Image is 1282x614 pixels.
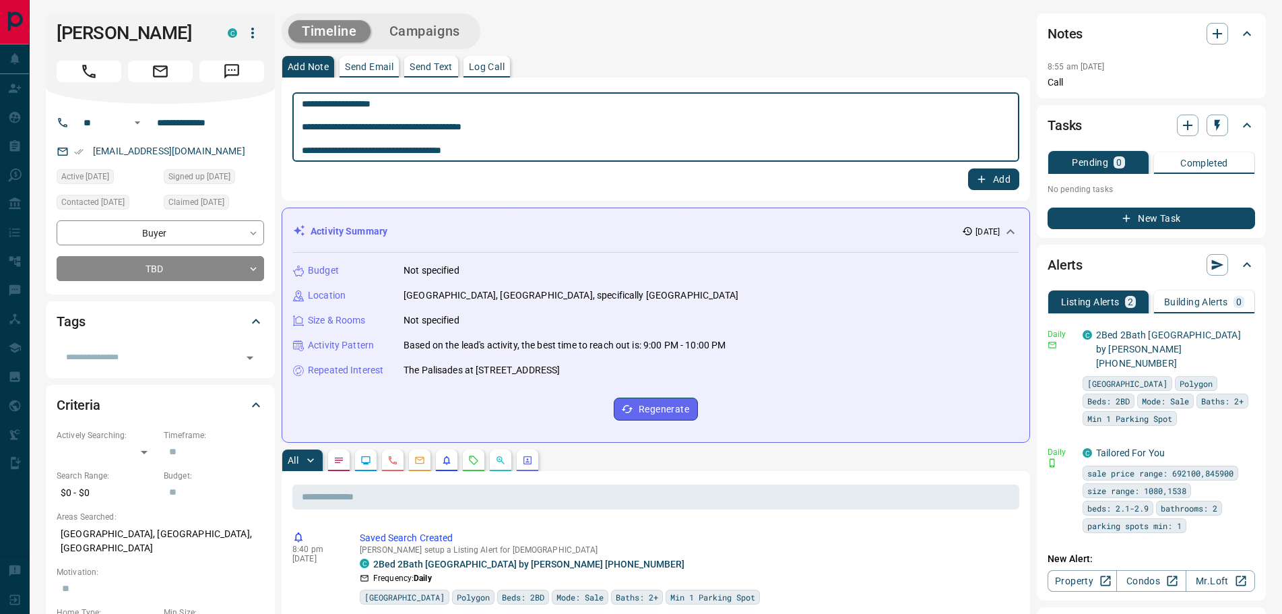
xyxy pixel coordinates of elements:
[128,61,193,82] span: Email
[1048,23,1083,44] h2: Notes
[414,574,432,583] strong: Daily
[57,482,157,504] p: $0 - $0
[1201,394,1244,408] span: Baths: 2+
[1186,570,1255,592] a: Mr.Loft
[968,168,1019,190] button: Add
[670,590,755,604] span: Min 1 Parking Spot
[57,169,157,188] div: Thu Aug 14 2025
[1087,501,1149,515] span: beds: 2.1-2.9
[57,523,264,559] p: [GEOGRAPHIC_DATA], [GEOGRAPHIC_DATA], [GEOGRAPHIC_DATA]
[1048,446,1075,458] p: Daily
[1072,158,1108,167] p: Pending
[74,147,84,156] svg: Email Verified
[404,288,738,303] p: [GEOGRAPHIC_DATA], [GEOGRAPHIC_DATA], specifically [GEOGRAPHIC_DATA]
[57,389,264,421] div: Criteria
[57,311,85,332] h2: Tags
[469,62,505,71] p: Log Call
[1048,75,1255,90] p: Call
[556,590,604,604] span: Mode: Sale
[1087,484,1186,497] span: size range: 1080,1538
[333,455,344,466] svg: Notes
[129,115,146,131] button: Open
[1083,448,1092,458] div: condos.ca
[614,398,698,421] button: Regenerate
[441,455,452,466] svg: Listing Alerts
[57,61,121,82] span: Call
[404,264,459,278] p: Not specified
[57,256,264,281] div: TBD
[1087,412,1172,425] span: Min 1 Parking Spot
[616,590,658,604] span: Baths: 2+
[502,590,544,604] span: Beds: 2BD
[1164,297,1228,307] p: Building Alerts
[522,455,533,466] svg: Agent Actions
[93,146,245,156] a: [EMAIL_ADDRESS][DOMAIN_NAME]
[1161,501,1217,515] span: bathrooms: 2
[1096,448,1165,458] a: Tailored For You
[57,394,100,416] h2: Criteria
[1128,297,1133,307] p: 2
[57,220,264,245] div: Buyer
[1048,328,1075,340] p: Daily
[495,455,506,466] svg: Opportunities
[1087,377,1167,390] span: [GEOGRAPHIC_DATA]
[1048,340,1057,350] svg: Email
[311,224,387,239] p: Activity Summary
[308,264,339,278] p: Budget
[1142,394,1189,408] span: Mode: Sale
[57,305,264,338] div: Tags
[468,455,479,466] svg: Requests
[975,226,1000,238] p: [DATE]
[1087,394,1130,408] span: Beds: 2BD
[1048,249,1255,281] div: Alerts
[292,545,340,554] p: 8:40 pm
[1116,570,1186,592] a: Condos
[288,62,329,71] p: Add Note
[404,313,459,328] p: Not specified
[57,566,264,578] p: Motivation:
[1048,115,1082,136] h2: Tasks
[1048,458,1057,468] svg: Push Notification Only
[164,169,264,188] div: Wed Jan 12 2022
[360,559,369,568] div: condos.ca
[345,62,393,71] p: Send Email
[1236,297,1242,307] p: 0
[360,455,371,466] svg: Lead Browsing Activity
[1048,109,1255,142] div: Tasks
[168,170,230,183] span: Signed up [DATE]
[293,219,1019,244] div: Activity Summary[DATE]
[1048,570,1117,592] a: Property
[1048,254,1083,276] h2: Alerts
[1048,62,1105,71] p: 8:55 am [DATE]
[373,572,432,584] p: Frequency:
[1048,552,1255,566] p: New Alert:
[61,170,109,183] span: Active [DATE]
[387,455,398,466] svg: Calls
[1087,466,1233,480] span: sale price range: 692100,845900
[168,195,224,209] span: Claimed [DATE]
[364,590,445,604] span: [GEOGRAPHIC_DATA]
[373,559,684,570] a: 2Bed 2Bath [GEOGRAPHIC_DATA] by [PERSON_NAME] [PHONE_NUMBER]
[199,61,264,82] span: Message
[288,20,371,42] button: Timeline
[308,363,383,377] p: Repeated Interest
[241,348,259,367] button: Open
[1048,18,1255,50] div: Notes
[57,195,157,214] div: Fri Aug 15 2025
[57,470,157,482] p: Search Range:
[404,338,726,352] p: Based on the lead's activity, the best time to reach out is: 9:00 PM - 10:00 PM
[308,288,346,303] p: Location
[228,28,237,38] div: condos.ca
[308,338,374,352] p: Activity Pattern
[457,590,490,604] span: Polygon
[414,455,425,466] svg: Emails
[410,62,453,71] p: Send Text
[164,470,264,482] p: Budget:
[360,545,1014,555] p: [PERSON_NAME] setup a Listing Alert for [DEMOGRAPHIC_DATA]
[1061,297,1120,307] p: Listing Alerts
[164,195,264,214] div: Fri Aug 15 2025
[1180,377,1213,390] span: Polygon
[1180,158,1228,168] p: Completed
[61,195,125,209] span: Contacted [DATE]
[308,313,366,328] p: Size & Rooms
